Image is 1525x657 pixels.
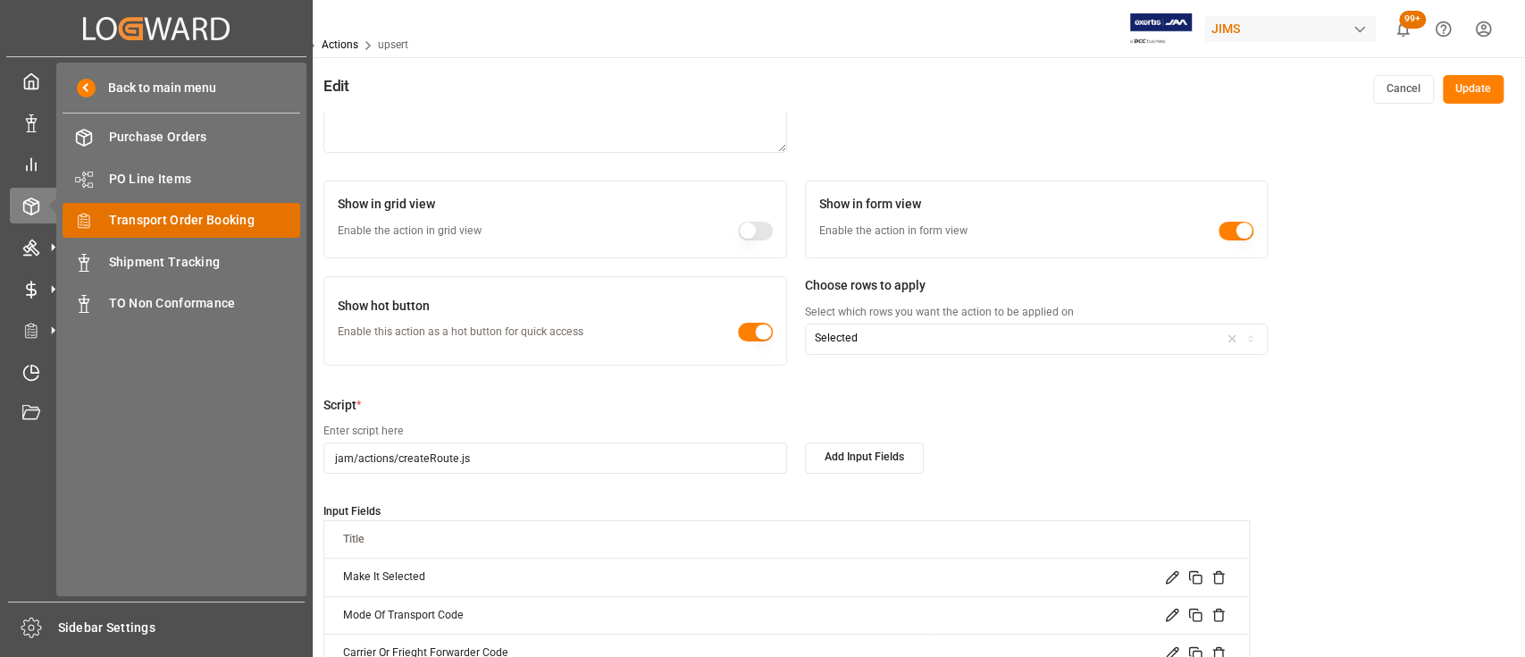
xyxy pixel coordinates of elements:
small: Input Fields [323,505,381,518]
td: Make It Selected [324,559,929,597]
a: Document Management [10,396,303,431]
input: Enter script [323,442,786,474]
p: Enable the action in grid view [338,223,482,240]
a: Shipment Tracking [63,244,300,279]
a: Actions [322,38,358,51]
span: Show in grid view [338,195,435,214]
span: Transport Order Booking [109,211,301,230]
h4: Edit [323,75,348,97]
textarea: -------------------- [323,81,786,153]
button: show 100 new notifications [1383,9,1423,49]
a: Transport Order Booking [63,203,300,238]
span: PO Line Items [109,170,301,189]
span: Show hot button [338,297,430,316]
button: Add Input Fields [805,442,924,474]
p: Enter script here [323,424,786,440]
span: Purchase Orders [109,128,301,147]
span: Show in form view [819,195,921,214]
p: Enable the action in form view [819,223,968,240]
div: Selected [815,331,858,347]
a: PO Line Items [63,161,300,196]
a: Data Management [10,105,303,139]
a: Timeslot Management V2 [10,354,303,389]
span: 99+ [1399,11,1426,29]
div: JIMS [1204,16,1376,42]
button: JIMS [1204,12,1383,46]
span: Shipment Tracking [109,253,301,272]
a: My Reports [10,147,303,181]
span: Back to main menu [96,79,216,97]
span: Sidebar Settings [58,619,306,637]
span: TO Non Conformance [109,294,301,313]
a: Purchase Orders [63,120,300,155]
img: Exertis%20JAM%20-%20Email%20Logo.jpg_1722504956.jpg [1130,13,1192,45]
a: My Cockpit [10,63,303,98]
button: Help Center [1423,9,1463,49]
span: Choose rows to apply [805,276,926,295]
p: Enable this action as a hot button for quick access [338,324,583,341]
button: Cancel [1373,75,1434,104]
span: Script [323,396,356,415]
th: Title [324,521,929,559]
td: Mode Of Transport Code [324,596,929,635]
p: Select which rows you want the action to be applied on [805,305,1268,321]
button: Update [1443,75,1504,104]
a: TO Non Conformance [63,286,300,321]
